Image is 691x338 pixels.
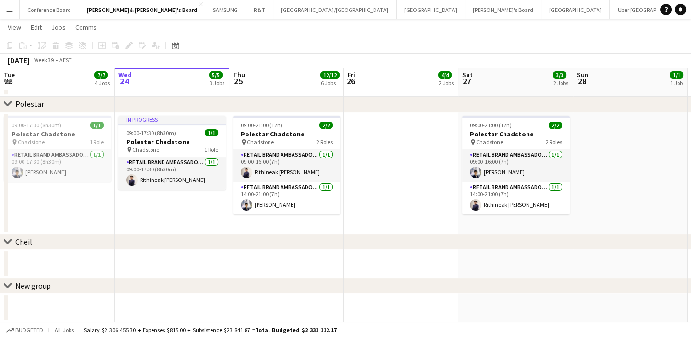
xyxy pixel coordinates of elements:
[118,116,226,190] app-job-card: In progress09:00-17:30 (8h30m)1/1Polestar Chadstone Chadstone1 RoleRETAIL Brand Ambassador (Mon -...
[27,21,46,34] a: Edit
[233,70,245,79] span: Thu
[320,71,340,79] span: 12/12
[15,281,51,291] div: New group
[8,23,21,32] span: View
[462,70,473,79] span: Sat
[319,122,333,129] span: 2/2
[462,182,570,214] app-card-role: RETAIL Brand Ambassador ([DATE])1/114:00-21:00 (7h)Rithineak [PERSON_NAME]
[4,149,111,182] app-card-role: RETAIL Brand Ambassador (Mon - Fri)1/109:00-17:30 (8h30m)[PERSON_NAME]
[321,79,339,87] div: 6 Jobs
[546,138,562,146] span: 2 Roles
[273,0,397,19] button: [GEOGRAPHIC_DATA]/[GEOGRAPHIC_DATA]
[233,182,340,214] app-card-role: RETAIL Brand Ambassador (Mon - Fri)1/114:00-21:00 (7h)[PERSON_NAME]
[438,71,452,79] span: 4/4
[20,0,79,19] button: Conference Board
[209,71,223,79] span: 5/5
[541,0,610,19] button: [GEOGRAPHIC_DATA]
[12,122,61,129] span: 09:00-17:30 (8h30m)
[233,130,340,138] h3: Polestar Chadstone
[75,23,97,32] span: Comms
[247,138,274,146] span: Chadstone
[15,237,32,247] div: Cheil
[316,138,333,146] span: 2 Roles
[346,76,355,87] span: 26
[255,327,337,334] span: Total Budgeted $2 331 112.17
[462,149,570,182] app-card-role: RETAIL Brand Ambassador ([DATE])1/109:00-16:00 (7h)[PERSON_NAME]
[205,0,246,19] button: SAMSUNG
[31,23,42,32] span: Edit
[470,122,512,129] span: 09:00-21:00 (12h)
[2,76,15,87] span: 23
[233,149,340,182] app-card-role: RETAIL Brand Ambassador (Mon - Fri)1/109:00-16:00 (7h)Rithineak [PERSON_NAME]
[577,70,588,79] span: Sun
[71,21,101,34] a: Comms
[670,71,683,79] span: 1/1
[117,76,132,87] span: 24
[132,146,159,153] span: Chadstone
[47,21,70,34] a: Jobs
[670,79,683,87] div: 1 Job
[8,56,30,65] div: [DATE]
[90,122,104,129] span: 1/1
[4,21,25,34] a: View
[79,0,205,19] button: [PERSON_NAME] & [PERSON_NAME]'s Board
[59,56,72,64] div: AEST
[118,137,226,146] h3: Polestar Chadstone
[465,0,541,19] button: [PERSON_NAME]'s Board
[397,0,465,19] button: [GEOGRAPHIC_DATA]
[210,79,224,87] div: 3 Jobs
[15,99,44,109] div: Polestar
[348,70,355,79] span: Fri
[204,146,218,153] span: 1 Role
[232,76,245,87] span: 25
[610,0,691,19] button: Uber [GEOGRAPHIC_DATA]
[462,116,570,214] app-job-card: 09:00-21:00 (12h)2/2Polestar Chadstone Chadstone2 RolesRETAIL Brand Ambassador ([DATE])1/109:00-1...
[51,23,66,32] span: Jobs
[118,116,226,124] div: In progress
[553,71,566,79] span: 3/3
[205,129,218,136] span: 1/1
[462,130,570,138] h3: Polestar Chadstone
[94,71,108,79] span: 7/7
[439,79,454,87] div: 2 Jobs
[5,325,45,336] button: Budgeted
[126,129,176,136] span: 09:00-17:30 (8h30m)
[553,79,568,87] div: 2 Jobs
[18,138,45,146] span: Chadstone
[233,116,340,214] app-job-card: 09:00-21:00 (12h)2/2Polestar Chadstone Chadstone2 RolesRETAIL Brand Ambassador (Mon - Fri)1/109:0...
[549,122,562,129] span: 2/2
[4,116,111,182] app-job-card: 09:00-17:30 (8h30m)1/1Polestar Chadstone Chadstone1 RoleRETAIL Brand Ambassador (Mon - Fri)1/109:...
[32,56,56,64] span: Week 39
[15,327,43,334] span: Budgeted
[118,157,226,190] app-card-role: RETAIL Brand Ambassador (Mon - Fri)1/109:00-17:30 (8h30m)Rithineak [PERSON_NAME]
[241,122,282,129] span: 09:00-21:00 (12h)
[53,327,76,334] span: All jobs
[90,138,104,146] span: 1 Role
[118,70,132,79] span: Wed
[4,70,15,79] span: Tue
[476,138,503,146] span: Chadstone
[4,130,111,138] h3: Polestar Chadstone
[246,0,273,19] button: R & T
[95,79,110,87] div: 4 Jobs
[461,76,473,87] span: 27
[84,327,337,334] div: Salary $2 306 455.30 + Expenses $815.00 + Subsistence $23 841.87 =
[575,76,588,87] span: 28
